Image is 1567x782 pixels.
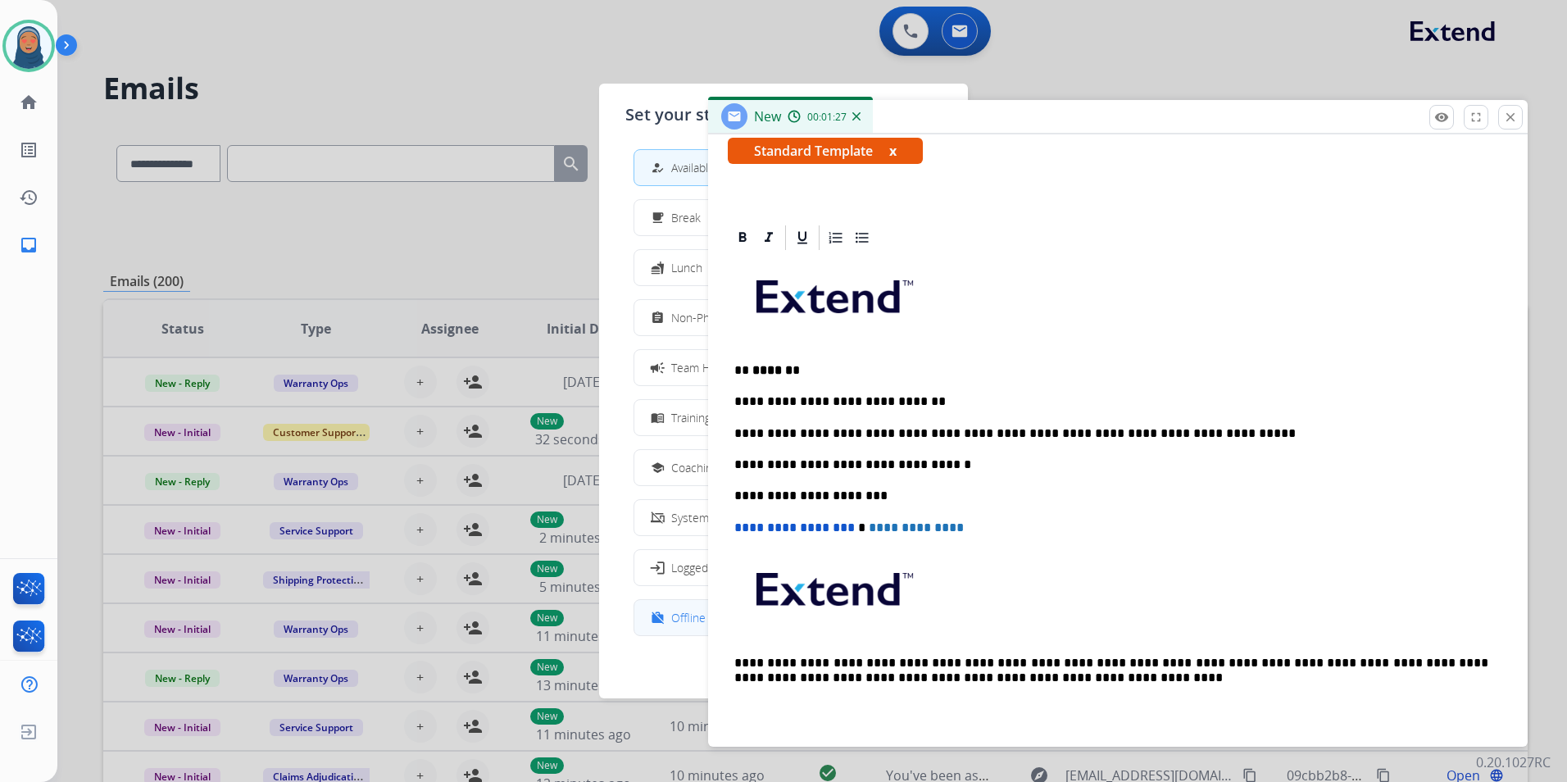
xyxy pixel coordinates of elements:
[889,141,897,161] button: x
[824,225,848,250] div: Ordered List
[671,309,768,326] span: Non-Phone Queue
[671,359,739,376] span: Team Huddle
[790,225,815,250] div: Underline
[807,111,847,124] span: 00:01:27
[651,511,665,525] mat-icon: phonelink_off
[671,159,715,176] span: Available
[651,161,665,175] mat-icon: how_to_reg
[1476,752,1551,772] p: 0.20.1027RC
[6,23,52,69] img: avatar
[634,150,933,185] button: Available
[1503,110,1518,125] mat-icon: close
[634,350,933,385] button: Team Huddle
[1469,110,1483,125] mat-icon: fullscreen
[671,209,701,226] span: Break
[649,359,665,375] mat-icon: campaign
[634,450,933,485] button: Coaching
[19,235,39,255] mat-icon: inbox
[19,93,39,112] mat-icon: home
[634,300,933,335] button: Non-Phone Queue
[634,500,933,535] button: System Issue
[634,600,933,635] button: Offline
[1434,110,1449,125] mat-icon: remove_red_eye
[634,400,933,435] button: Training
[19,188,39,207] mat-icon: history
[625,103,746,126] span: Set your status
[19,140,39,160] mat-icon: list_alt
[671,609,706,626] span: Offline
[651,411,665,425] mat-icon: menu_book
[651,311,665,325] mat-icon: assignment
[634,550,933,585] button: Logged In
[671,559,721,576] span: Logged In
[671,459,718,476] span: Coaching
[651,461,665,475] mat-icon: school
[756,225,781,250] div: Italic
[671,509,740,526] span: System Issue
[850,225,874,250] div: Bullet List
[671,259,702,276] span: Lunch
[671,409,711,426] span: Training
[730,225,755,250] div: Bold
[651,611,665,625] mat-icon: work_off
[634,200,933,235] button: Break
[651,211,665,225] mat-icon: free_breakfast
[728,138,923,164] span: Standard Template
[651,261,665,275] mat-icon: fastfood
[634,250,933,285] button: Lunch
[649,559,665,575] mat-icon: login
[754,107,781,125] span: New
